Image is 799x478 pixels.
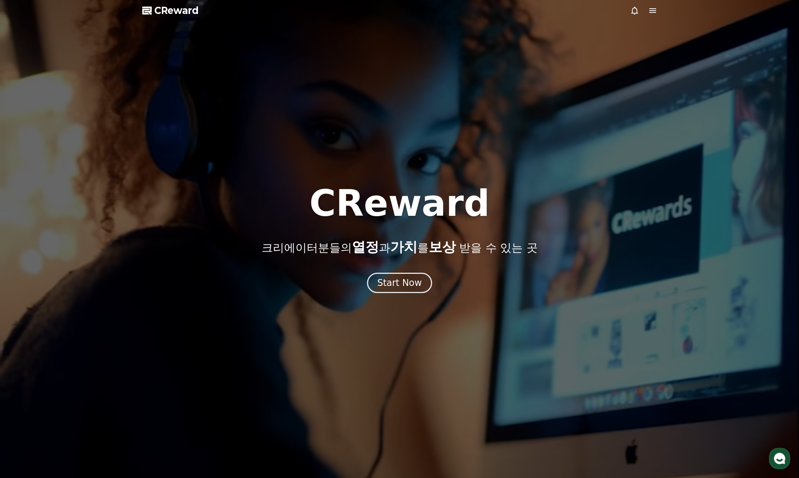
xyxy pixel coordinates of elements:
[50,239,97,258] a: 대화
[367,273,432,293] button: Start Now
[97,239,145,258] a: 설정
[2,239,50,258] a: 홈
[154,5,199,17] span: CReward
[142,5,199,17] a: CReward
[24,250,28,256] span: 홈
[116,250,125,256] span: 설정
[428,239,455,255] span: 보상
[352,239,379,255] span: 열정
[367,280,432,287] a: Start Now
[309,185,490,221] h1: CReward
[377,277,422,289] div: Start Now
[69,250,78,257] span: 대화
[390,239,417,255] span: 가치
[261,240,537,255] p: 크리에이터분들의 과 를 받을 수 있는 곳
